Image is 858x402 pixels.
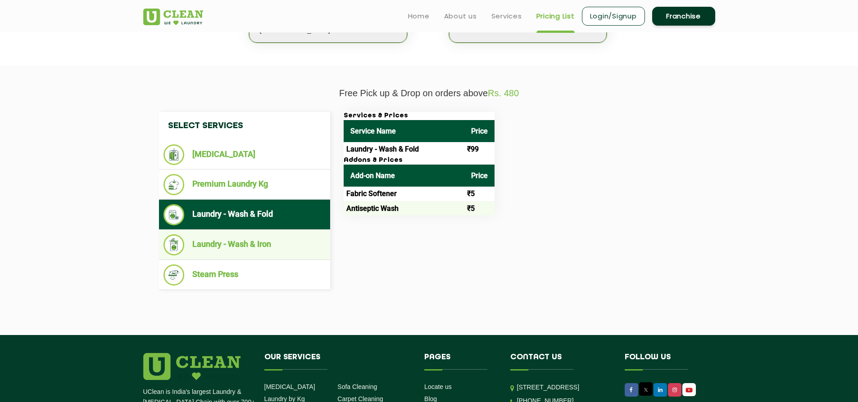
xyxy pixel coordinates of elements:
img: Dry Cleaning [163,144,185,165]
a: Franchise [652,7,715,26]
th: Price [464,165,495,187]
h4: Pages [424,353,497,370]
td: Fabric Softener [344,187,464,201]
p: Free Pick up & Drop on orders above [143,88,715,98]
img: Premium Laundry Kg [163,174,185,195]
th: Add-on Name [344,165,464,187]
h3: Addons & Prices [344,156,495,165]
li: [MEDICAL_DATA] [163,144,326,165]
li: Premium Laundry Kg [163,174,326,195]
img: Laundry - Wash & Fold [163,204,185,225]
img: logo.png [143,353,241,380]
p: [STREET_ADDRESS] [517,382,611,393]
a: About us [444,11,477,22]
h4: Follow us [625,353,704,370]
a: Pricing List [536,11,575,22]
td: ₹5 [464,187,495,201]
a: Sofa Cleaning [337,383,377,390]
a: Services [491,11,522,22]
img: UClean Laundry and Dry Cleaning [683,385,695,395]
th: Service Name [344,120,464,142]
li: Laundry - Wash & Iron [163,234,326,255]
li: Laundry - Wash & Fold [163,204,326,225]
td: ₹5 [464,201,495,215]
h4: Select Services [159,112,330,140]
img: Laundry - Wash & Iron [163,234,185,255]
a: [MEDICAL_DATA] [264,383,315,390]
a: Home [408,11,430,22]
span: Rs. 480 [488,88,519,98]
a: Locate us [424,383,452,390]
td: Laundry - Wash & Fold [344,142,464,156]
td: Antiseptic Wash [344,201,464,215]
img: Steam Press [163,264,185,286]
li: Steam Press [163,264,326,286]
img: UClean Laundry and Dry Cleaning [143,9,203,25]
td: ₹99 [464,142,495,156]
a: Login/Signup [582,7,645,26]
h4: Our Services [264,353,411,370]
h3: Services & Prices [344,112,495,120]
th: Price [464,120,495,142]
h4: Contact us [510,353,611,370]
